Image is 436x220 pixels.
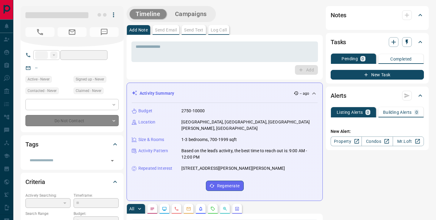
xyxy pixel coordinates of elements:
p: Listing Alerts [337,110,363,114]
span: Contacted - Never [28,88,57,94]
span: Active - Never [28,76,50,82]
svg: Notes [150,206,155,211]
svg: Listing Alerts [198,206,203,211]
svg: Calls [174,206,179,211]
a: Mr.Loft [393,136,424,146]
p: Activity Summary [140,90,174,97]
p: Size & Rooms [138,136,164,143]
p: -- ago [300,91,309,96]
div: Criteria [25,175,119,189]
p: Completed [390,57,412,61]
h2: Criteria [25,177,45,187]
p: Actively Searching: [25,193,71,198]
button: Timeline [130,9,167,19]
svg: Opportunities [223,206,227,211]
h2: Tasks [331,37,346,47]
span: No Number [90,27,119,37]
p: Activity Pattern [138,148,168,154]
div: Alerts [331,88,424,103]
p: 0 [415,110,418,114]
p: 0 [362,57,364,61]
button: New Task [331,70,424,80]
div: Notes [331,8,424,22]
div: Do Not Contact [25,115,119,126]
p: New Alert: [331,128,424,135]
button: Regenerate [206,181,244,191]
p: Add Note [129,28,148,32]
svg: Agent Actions [235,206,239,211]
a: Condos [362,136,393,146]
p: 0 [367,110,369,114]
p: Based on the lead's activity, the best time to reach out is: 9:00 AM - 12:00 PM [181,148,318,160]
div: Tasks [331,35,424,49]
div: Activity Summary-- ago [132,88,318,99]
a: Property [331,136,362,146]
p: Repeated Interest [138,165,172,172]
span: No Number [25,27,54,37]
div: Tags [25,137,119,152]
p: Budget [138,108,152,114]
p: [GEOGRAPHIC_DATA], [GEOGRAPHIC_DATA], [GEOGRAPHIC_DATA][PERSON_NAME], [GEOGRAPHIC_DATA] [181,119,318,132]
p: Building Alerts [383,110,412,114]
p: Pending [342,57,358,61]
p: All [129,207,134,211]
span: Signed up - Never [76,76,104,82]
p: Timeframe: [74,193,119,198]
a: -- [35,65,38,70]
p: Budget: [74,211,119,216]
svg: Lead Browsing Activity [162,206,167,211]
p: 1-3 bedrooms, 700-1999 sqft [181,136,237,143]
span: No Email [58,27,87,37]
svg: Emails [186,206,191,211]
h2: Notes [331,10,346,20]
p: 2750-10000 [181,108,205,114]
h2: Alerts [331,91,346,100]
p: Search Range: [25,211,71,216]
span: Claimed - Never [76,88,101,94]
button: Open [108,156,117,165]
svg: Requests [210,206,215,211]
button: Campaigns [169,9,213,19]
p: [STREET_ADDRESS][PERSON_NAME][PERSON_NAME] [181,165,285,172]
h2: Tags [25,140,38,149]
p: Location [138,119,155,125]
